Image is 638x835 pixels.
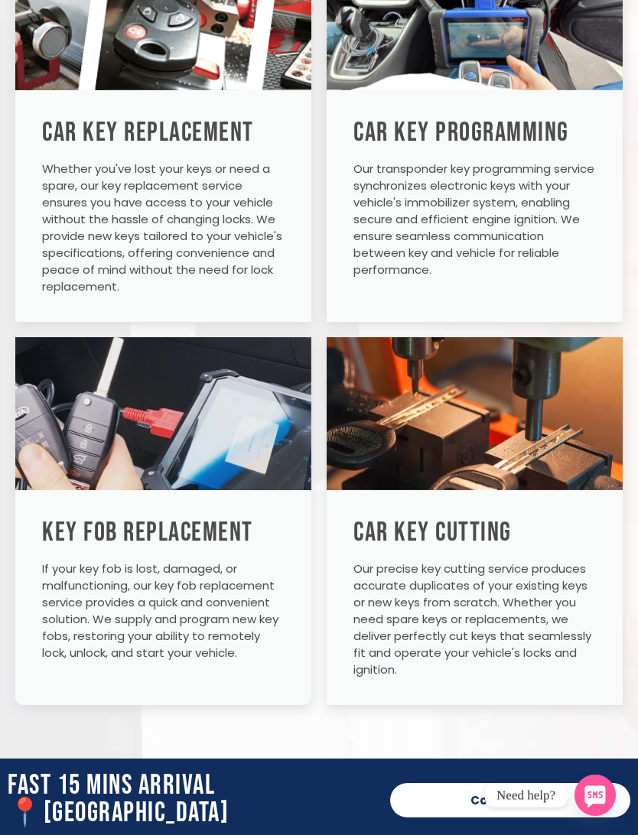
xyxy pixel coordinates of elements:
[42,560,285,661] div: If your key fob is lost, damaged, or malfunctioning, our key fob replacement service provides a q...
[8,772,375,827] h2: Fast 15 Mins Arrival 📍[GEOGRAPHIC_DATA]
[42,517,285,549] h2: Key Fob Replacement
[470,794,551,806] span: Contact Now
[353,517,596,549] h2: Car Key Cutting
[353,560,596,678] div: Our precise key cutting service produces accurate duplicates of your existing keys or new keys fr...
[42,161,285,295] div: Whether you've lost your keys or need a spare, our key replacement service ensures you have acces...
[353,117,596,149] h2: Car Key Programming
[390,783,630,817] a: Contact Now
[353,161,596,278] div: Our transponder key programming service synchronizes electronic keys with your vehicle's immobili...
[42,117,285,149] h2: Car Key Replacement
[575,775,616,816] a: SMS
